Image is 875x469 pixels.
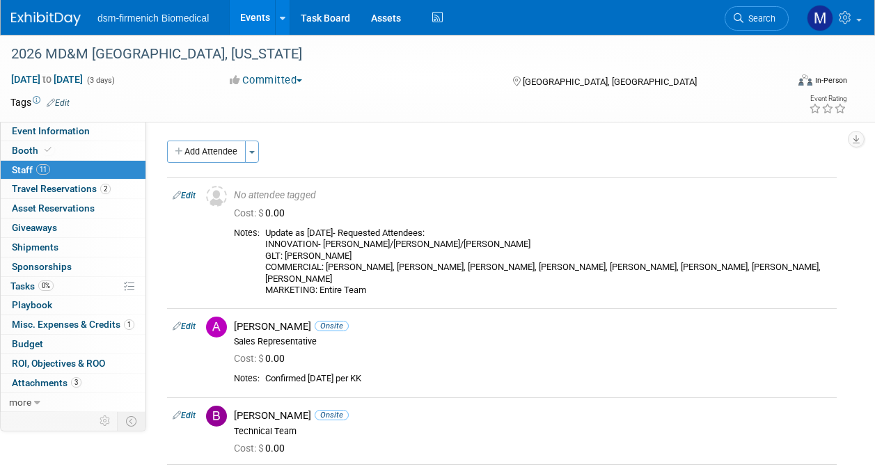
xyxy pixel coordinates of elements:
div: 2026 MD&M [GEOGRAPHIC_DATA], [US_STATE] [6,42,775,67]
img: Melanie Davison [807,5,833,31]
div: Update as [DATE]- Requested Attendees: INNOVATION- [PERSON_NAME]/[PERSON_NAME]/[PERSON_NAME] GLT:... [265,228,831,296]
a: Attachments3 [1,374,145,392]
div: Notes: [234,228,260,239]
span: Giveaways [12,222,57,233]
span: 11 [36,164,50,175]
img: B.jpg [206,406,227,427]
i: Booth reservation complete [45,146,52,154]
a: Budget [1,335,145,353]
div: [PERSON_NAME] [234,320,831,333]
span: Asset Reservations [12,202,95,214]
td: Tags [10,95,70,109]
span: 3 [71,377,81,388]
span: 0.00 [234,353,290,364]
a: Staff11 [1,161,145,180]
td: Personalize Event Tab Strip [93,412,118,430]
span: Tasks [10,280,54,292]
img: Format-Inperson.png [798,74,812,86]
span: 0.00 [234,207,290,218]
span: Shipments [12,241,58,253]
div: Confirmed [DATE] per KK [265,373,831,385]
div: Event Format [725,72,847,93]
a: Tasks0% [1,277,145,296]
div: Technical Team [234,426,831,437]
span: Event Information [12,125,90,136]
a: Sponsorships [1,257,145,276]
span: Cost: $ [234,207,265,218]
span: Sponsorships [12,261,72,272]
img: A.jpg [206,317,227,337]
a: Asset Reservations [1,199,145,218]
span: 2 [100,184,111,194]
span: Onsite [315,321,349,331]
a: more [1,393,145,412]
a: Travel Reservations2 [1,180,145,198]
a: ROI, Objectives & ROO [1,354,145,373]
span: to [40,74,54,85]
a: Edit [173,411,196,420]
span: more [9,397,31,408]
a: Edit [173,321,196,331]
a: Booth [1,141,145,160]
span: dsm-firmenich Biomedical [97,13,209,24]
span: (3 days) [86,76,115,85]
span: Cost: $ [234,443,265,454]
td: Toggle Event Tabs [118,412,146,430]
a: Event Information [1,122,145,141]
img: Unassigned-User-Icon.png [206,186,227,207]
img: ExhibitDay [11,12,81,26]
span: Search [743,13,775,24]
span: Onsite [315,410,349,420]
button: Add Attendee [167,141,246,163]
span: Playbook [12,299,52,310]
span: ROI, Objectives & ROO [12,358,105,369]
span: [DATE] [DATE] [10,73,84,86]
div: Notes: [234,373,260,384]
a: Giveaways [1,218,145,237]
a: Playbook [1,296,145,315]
button: Committed [225,73,308,88]
a: Edit [173,191,196,200]
span: [GEOGRAPHIC_DATA], [GEOGRAPHIC_DATA] [523,77,697,87]
span: Booth [12,145,54,156]
span: Budget [12,338,43,349]
span: Cost: $ [234,353,265,364]
span: Attachments [12,377,81,388]
span: Misc. Expenses & Credits [12,319,134,330]
a: Misc. Expenses & Credits1 [1,315,145,334]
div: [PERSON_NAME] [234,409,831,422]
span: 0% [38,280,54,291]
div: In-Person [814,75,847,86]
div: Sales Representative [234,336,831,347]
a: Search [725,6,789,31]
div: No attendee tagged [234,189,831,202]
span: 0.00 [234,443,290,454]
a: Edit [47,98,70,108]
span: Staff [12,164,50,175]
a: Shipments [1,238,145,257]
span: 1 [124,319,134,330]
div: Event Rating [809,95,846,102]
span: Travel Reservations [12,183,111,194]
